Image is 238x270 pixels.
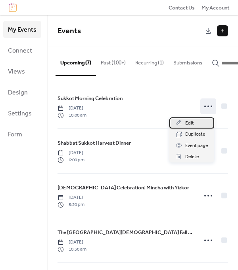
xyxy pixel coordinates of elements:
[58,246,86,253] span: 10:30 am
[185,153,199,161] span: Delete
[58,139,131,147] a: Shabbat Sukkot Harvest Dinner
[185,130,205,138] span: Duplicate
[58,149,84,157] span: [DATE]
[3,63,41,80] a: Views
[202,4,229,11] a: My Account
[58,228,192,236] span: The [GEOGRAPHIC_DATA][DEMOGRAPHIC_DATA] Fall Hike
[9,3,17,12] img: logo
[3,126,41,143] a: Form
[58,157,84,164] span: 6:00 pm
[185,119,194,127] span: Edit
[8,108,32,120] span: Settings
[58,183,189,192] a: [DEMOGRAPHIC_DATA] Celebration: Mincha with Yizkor
[58,24,81,38] span: Events
[58,94,123,102] span: Sukkot Morning Celebration
[58,228,192,237] a: The [GEOGRAPHIC_DATA][DEMOGRAPHIC_DATA] Fall Hike
[58,194,84,201] span: [DATE]
[185,142,208,150] span: Event page
[8,24,36,36] span: My Events
[8,128,22,141] span: Form
[58,105,86,112] span: [DATE]
[8,45,32,57] span: Connect
[8,66,25,78] span: Views
[58,139,131,147] span: Shabbat Sukkot Harvest Dinner
[202,4,229,12] span: My Account
[169,4,195,11] a: Contact Us
[169,47,207,75] button: Submissions
[58,239,86,246] span: [DATE]
[96,47,131,75] button: Past (100+)
[58,112,86,119] span: 10:00 am
[58,94,123,103] a: Sukkot Morning Celebration
[58,201,84,208] span: 5:30 pm
[56,47,96,76] button: Upcoming (7)
[131,47,169,75] button: Recurring (1)
[3,105,41,122] a: Settings
[169,4,195,12] span: Contact Us
[3,84,41,101] a: Design
[3,42,41,59] a: Connect
[8,87,28,99] span: Design
[3,21,41,38] a: My Events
